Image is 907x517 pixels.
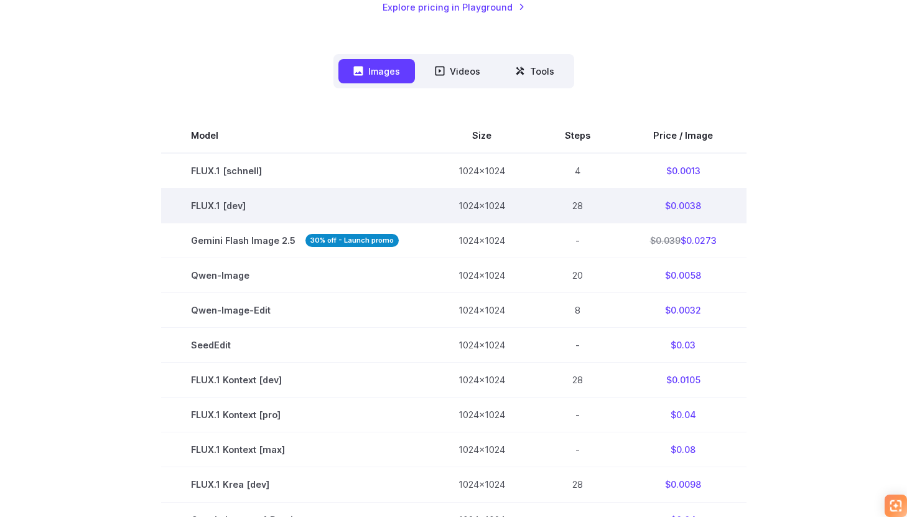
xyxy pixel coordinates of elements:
[420,59,495,83] button: Videos
[429,189,535,223] td: 1024x1024
[620,223,747,258] td: $0.0273
[161,363,429,398] td: FLUX.1 Kontext [dev]
[535,153,620,189] td: 4
[429,258,535,293] td: 1024x1024
[305,234,399,247] strong: 30% off - Launch promo
[650,235,681,246] s: $0.039
[535,432,620,467] td: -
[620,153,747,189] td: $0.0013
[535,258,620,293] td: 20
[429,363,535,398] td: 1024x1024
[161,258,429,293] td: Qwen-Image
[620,398,747,432] td: $0.04
[429,432,535,467] td: 1024x1024
[429,223,535,258] td: 1024x1024
[535,189,620,223] td: 28
[620,363,747,398] td: $0.0105
[161,398,429,432] td: FLUX.1 Kontext [pro]
[535,223,620,258] td: -
[620,432,747,467] td: $0.08
[161,467,429,502] td: FLUX.1 Krea [dev]
[161,189,429,223] td: FLUX.1 [dev]
[535,118,620,153] th: Steps
[429,467,535,502] td: 1024x1024
[429,398,535,432] td: 1024x1024
[429,118,535,153] th: Size
[429,328,535,363] td: 1024x1024
[620,328,747,363] td: $0.03
[429,153,535,189] td: 1024x1024
[620,293,747,328] td: $0.0032
[161,293,429,328] td: Qwen-Image-Edit
[620,467,747,502] td: $0.0098
[620,189,747,223] td: $0.0038
[161,118,429,153] th: Model
[535,398,620,432] td: -
[535,467,620,502] td: 28
[620,118,747,153] th: Price / Image
[500,59,569,83] button: Tools
[535,293,620,328] td: 8
[620,258,747,293] td: $0.0058
[429,293,535,328] td: 1024x1024
[535,363,620,398] td: 28
[191,233,399,248] span: Gemini Flash Image 2.5
[161,153,429,189] td: FLUX.1 [schnell]
[161,432,429,467] td: FLUX.1 Kontext [max]
[338,59,415,83] button: Images
[535,328,620,363] td: -
[161,328,429,363] td: SeedEdit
